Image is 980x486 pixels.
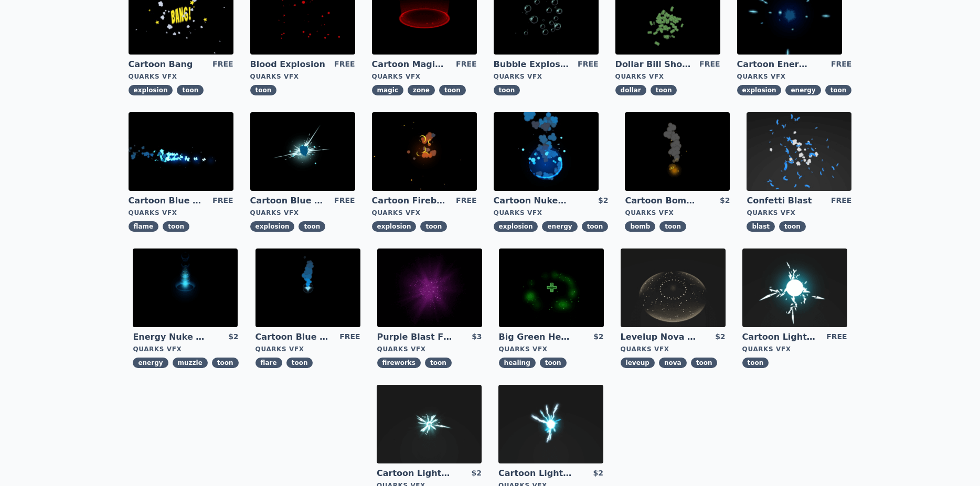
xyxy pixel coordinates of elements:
[456,195,476,207] div: FREE
[593,468,603,479] div: $2
[831,195,851,207] div: FREE
[212,59,233,70] div: FREE
[129,72,233,81] div: Quarks VFX
[228,331,238,343] div: $2
[498,468,574,479] a: Cartoon Lightning Ball with Bloom
[747,221,775,232] span: blast
[499,331,574,343] a: Big Green Healing Effect
[408,85,435,95] span: zone
[372,85,403,95] span: magic
[372,221,417,232] span: explosion
[598,195,608,207] div: $2
[472,468,482,479] div: $2
[377,385,482,463] img: imgAlt
[699,59,720,70] div: FREE
[737,72,852,81] div: Quarks VFX
[494,72,599,81] div: Quarks VFX
[737,59,813,70] a: Cartoon Energy Explosion
[377,249,482,327] img: imgAlt
[826,331,847,343] div: FREE
[825,85,852,95] span: toon
[250,112,355,191] img: imgAlt
[472,331,482,343] div: $3
[133,249,238,327] img: imgAlt
[625,195,700,207] a: Cartoon Bomb Fuse
[779,221,806,232] span: toon
[299,221,325,232] span: toon
[742,358,769,368] span: toon
[742,249,847,327] img: imgAlt
[212,358,239,368] span: toon
[250,221,295,232] span: explosion
[742,331,818,343] a: Cartoon Lightning Ball
[372,112,477,191] img: imgAlt
[593,331,603,343] div: $2
[499,249,604,327] img: imgAlt
[621,249,726,327] img: imgAlt
[499,358,536,368] span: healing
[659,358,687,368] span: nova
[372,209,477,217] div: Quarks VFX
[377,468,452,479] a: Cartoon Lightning Ball Explosion
[785,85,821,95] span: energy
[255,249,360,327] img: imgAlt
[651,85,677,95] span: toon
[177,85,204,95] span: toon
[747,195,822,207] a: Confetti Blast
[715,331,725,343] div: $2
[494,209,609,217] div: Quarks VFX
[129,221,159,232] span: flame
[212,195,233,207] div: FREE
[494,221,538,232] span: explosion
[720,195,730,207] div: $2
[255,358,282,368] span: flare
[494,195,569,207] a: Cartoon Nuke Energy Explosion
[420,221,447,232] span: toon
[425,358,452,368] span: toon
[621,358,655,368] span: leveup
[691,358,718,368] span: toon
[377,331,453,343] a: Purple Blast Fireworks
[615,72,720,81] div: Quarks VFX
[129,209,233,217] div: Quarks VFX
[372,72,477,81] div: Quarks VFX
[133,345,238,353] div: Quarks VFX
[494,59,569,70] a: Bubble Explosion
[456,59,476,70] div: FREE
[250,209,355,217] div: Quarks VFX
[250,72,355,81] div: Quarks VFX
[286,358,313,368] span: toon
[625,221,655,232] span: bomb
[615,85,646,95] span: dollar
[498,385,603,463] img: imgAlt
[625,209,730,217] div: Quarks VFX
[578,59,598,70] div: FREE
[163,221,189,232] span: toon
[133,358,168,368] span: energy
[129,195,204,207] a: Cartoon Blue Flamethrower
[250,85,277,95] span: toon
[540,358,567,368] span: toon
[255,345,360,353] div: Quarks VFX
[334,59,355,70] div: FREE
[621,345,726,353] div: Quarks VFX
[625,112,730,191] img: imgAlt
[439,85,466,95] span: toon
[173,358,208,368] span: muzzle
[582,221,609,232] span: toon
[494,112,599,191] img: imgAlt
[339,331,360,343] div: FREE
[377,358,421,368] span: fireworks
[250,59,326,70] a: Blood Explosion
[747,209,851,217] div: Quarks VFX
[377,345,482,353] div: Quarks VFX
[659,221,686,232] span: toon
[133,331,208,343] a: Energy Nuke Muzzle Flash
[747,112,851,191] img: imgAlt
[372,195,448,207] a: Cartoon Fireball Explosion
[129,59,204,70] a: Cartoon Bang
[250,195,326,207] a: Cartoon Blue Gas Explosion
[499,345,604,353] div: Quarks VFX
[737,85,782,95] span: explosion
[372,59,448,70] a: Cartoon Magic Zone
